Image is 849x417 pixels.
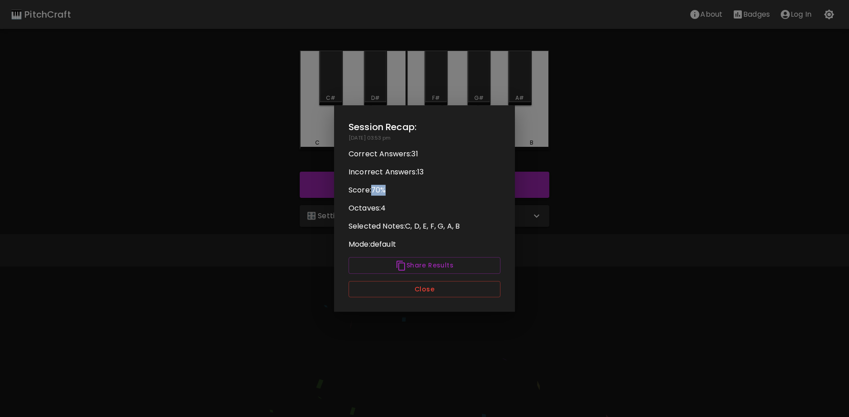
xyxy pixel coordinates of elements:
[349,149,500,159] p: Correct Answers: 31
[349,120,500,134] h2: Session Recap:
[349,239,500,250] p: Mode: default
[349,221,500,232] p: Selected Notes: C, D, E, F, G, A, B
[349,185,500,196] p: Score: 70 %
[349,167,500,178] p: Incorrect Answers: 13
[349,281,500,298] button: Close
[349,257,500,274] button: Share Results
[349,203,500,214] p: Octaves: 4
[349,134,500,142] p: [DATE] 03:53 pm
